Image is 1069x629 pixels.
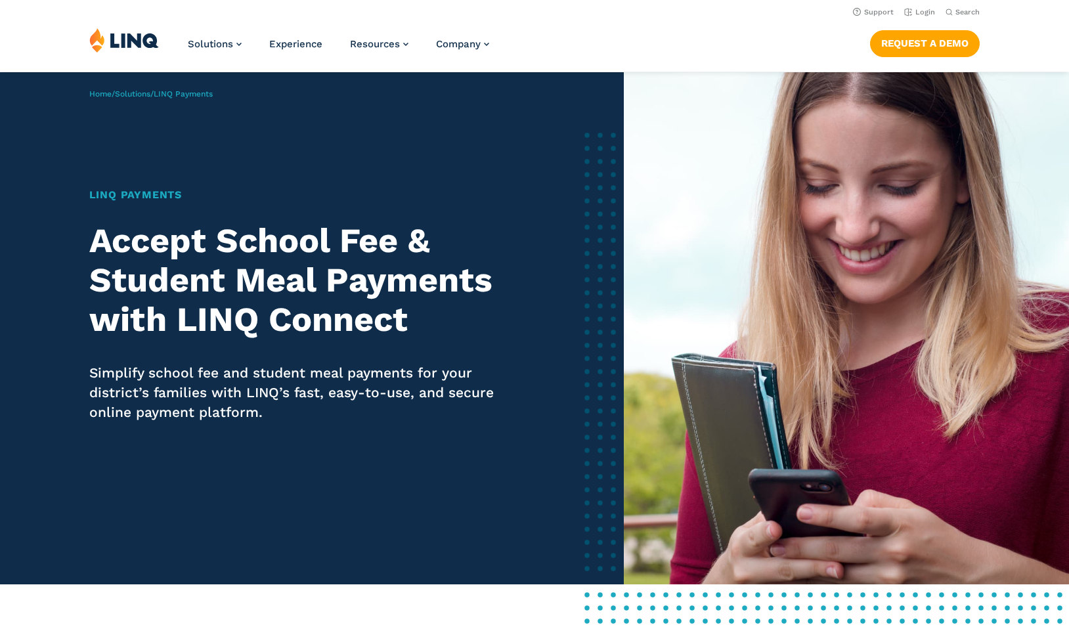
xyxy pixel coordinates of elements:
[350,38,400,50] span: Resources
[188,38,233,50] span: Solutions
[89,89,112,98] a: Home
[89,187,510,203] h1: LINQ Payments
[870,30,980,56] a: Request a Demo
[115,89,150,98] a: Solutions
[350,38,408,50] a: Resources
[154,89,213,98] span: LINQ Payments
[269,38,322,50] a: Experience
[89,221,510,339] h2: Accept School Fee & Student Meal Payments with LINQ Connect
[870,28,980,56] nav: Button Navigation
[188,28,489,71] nav: Primary Navigation
[904,8,935,16] a: Login
[89,28,159,53] img: LINQ | K‑12 Software
[89,363,510,422] p: Simplify school fee and student meal payments for your district’s families with LINQ’s fast, easy...
[188,38,242,50] a: Solutions
[89,89,213,98] span: / /
[436,38,489,50] a: Company
[624,72,1069,584] img: LINQ Payments
[436,38,481,50] span: Company
[946,7,980,17] button: Open Search Bar
[853,8,894,16] a: Support
[955,8,980,16] span: Search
